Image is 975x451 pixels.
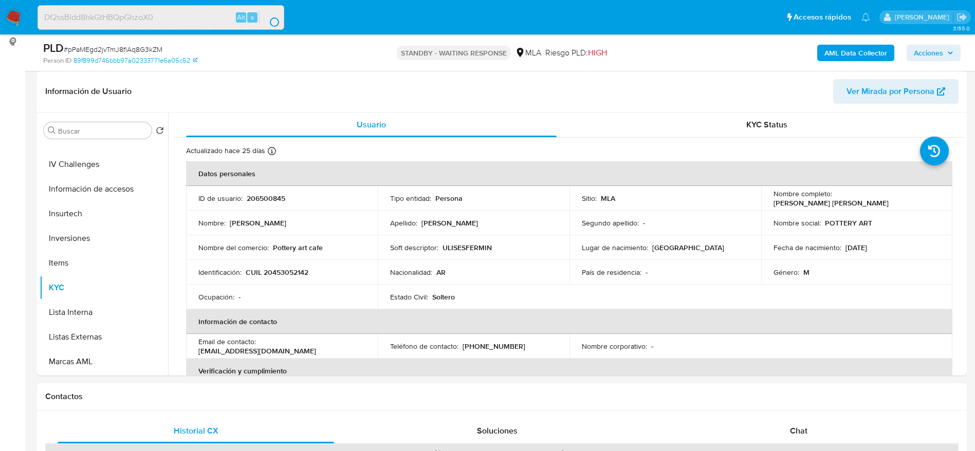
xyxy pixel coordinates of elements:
p: Nombre social : [774,218,821,228]
p: M [803,268,810,277]
p: elaine.mcfarlane@mercadolibre.com [895,12,953,22]
button: search-icon [259,10,280,25]
a: 89f899d746bbb97a02333771e6a05c52 [73,56,197,65]
span: 3.155.0 [953,24,970,32]
span: Alt [237,12,245,22]
button: Información de accesos [40,177,168,201]
p: - [238,292,241,302]
th: Verificación y cumplimiento [186,359,952,383]
p: STANDBY - WAITING RESPONSE [397,46,511,60]
p: [PERSON_NAME] [421,218,478,228]
p: ULISESFERMIN [443,243,492,252]
span: Chat [790,425,807,437]
p: CUIL 20453052142 [246,268,308,277]
p: Persona [435,194,463,203]
button: IV Challenges [40,152,168,177]
p: [GEOGRAPHIC_DATA] [652,243,724,252]
p: 206500845 [247,194,285,203]
p: - [646,268,648,277]
button: Ver Mirada por Persona [833,79,959,104]
button: KYC [40,275,168,300]
p: - [651,342,653,351]
a: Notificaciones [861,13,870,22]
p: [EMAIL_ADDRESS][DOMAIN_NAME] [198,346,316,355]
p: Email de contacto : [198,337,256,346]
span: s [251,12,254,22]
b: Person ID [43,56,71,65]
p: País de residencia : [582,268,641,277]
span: KYC Status [746,119,787,130]
p: [DATE] [845,243,867,252]
button: Perfiles [40,374,168,399]
button: Inversiones [40,226,168,251]
p: Tipo entidad : [390,194,431,203]
p: Sitio : [582,194,597,203]
input: Buscar [58,126,148,136]
p: MLA [601,194,615,203]
p: Segundo apellido : [582,218,639,228]
button: Lista Interna [40,300,168,325]
p: [PHONE_NUMBER] [463,342,525,351]
p: Género : [774,268,799,277]
span: Acciones [914,45,943,61]
span: # pPaMEgd2jvTmJ8flAq8G3kZM [64,44,162,54]
p: Actualizado hace 25 días [186,146,265,156]
span: HIGH [588,47,607,59]
p: Nombre del comercio : [198,243,269,252]
p: ID de usuario : [198,194,243,203]
input: Buscar usuario o caso... [38,11,284,24]
button: Items [40,251,168,275]
b: AML Data Collector [824,45,887,61]
button: Acciones [907,45,961,61]
span: Ver Mirada por Persona [847,79,934,104]
th: Información de contacto [186,309,952,334]
p: Identificación : [198,268,242,277]
span: Historial CX [174,425,218,437]
button: Buscar [48,126,56,135]
button: Marcas AML [40,349,168,374]
span: Soluciones [477,425,518,437]
span: Accesos rápidos [794,12,851,23]
p: Nombre completo : [774,189,832,198]
button: Insurtech [40,201,168,226]
button: Volver al orden por defecto [156,126,164,138]
p: - [643,218,645,228]
p: Estado Civil : [390,292,428,302]
p: Apellido : [390,218,417,228]
p: POTTERY ART [825,218,872,228]
b: PLD [43,40,64,56]
p: Pottery art cafe [273,243,323,252]
p: AR [436,268,446,277]
p: Nombre corporativo : [582,342,647,351]
th: Datos personales [186,161,952,186]
button: Listas Externas [40,325,168,349]
p: Lugar de nacimiento : [582,243,648,252]
p: Ocupación : [198,292,234,302]
p: Nacionalidad : [390,268,432,277]
div: MLA [515,47,541,59]
p: Fecha de nacimiento : [774,243,841,252]
a: Salir [956,12,967,23]
p: [PERSON_NAME] [230,218,286,228]
span: Riesgo PLD: [545,47,607,59]
button: AML Data Collector [817,45,894,61]
h1: Información de Usuario [45,86,132,97]
h1: Contactos [45,391,959,402]
p: Soltero [432,292,455,302]
span: Usuario [357,119,386,130]
p: [PERSON_NAME] [PERSON_NAME] [774,198,889,208]
p: Nombre : [198,218,226,228]
p: Teléfono de contacto : [390,342,458,351]
p: Soft descriptor : [390,243,438,252]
